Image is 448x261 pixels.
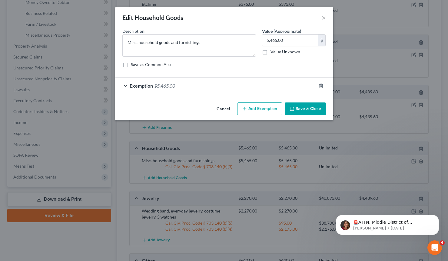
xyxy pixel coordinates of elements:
span: Description [122,28,144,34]
button: Cancel [212,103,235,115]
button: × [322,14,326,21]
iframe: Intercom live chat [427,240,442,255]
button: Save & Close [285,102,326,115]
label: Save as Common Asset [131,62,174,68]
input: 0.00 [262,35,318,46]
span: $5,465.00 [154,83,175,89]
div: $ [318,35,326,46]
span: Exemption [130,83,153,89]
label: Value (Approximate) [262,28,301,34]
iframe: Intercom notifications message [327,202,448,245]
label: Value Unknown [270,49,300,55]
div: Edit Household Goods [122,13,184,22]
span: 6 [440,240,445,245]
button: Add Exemption [237,102,282,115]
